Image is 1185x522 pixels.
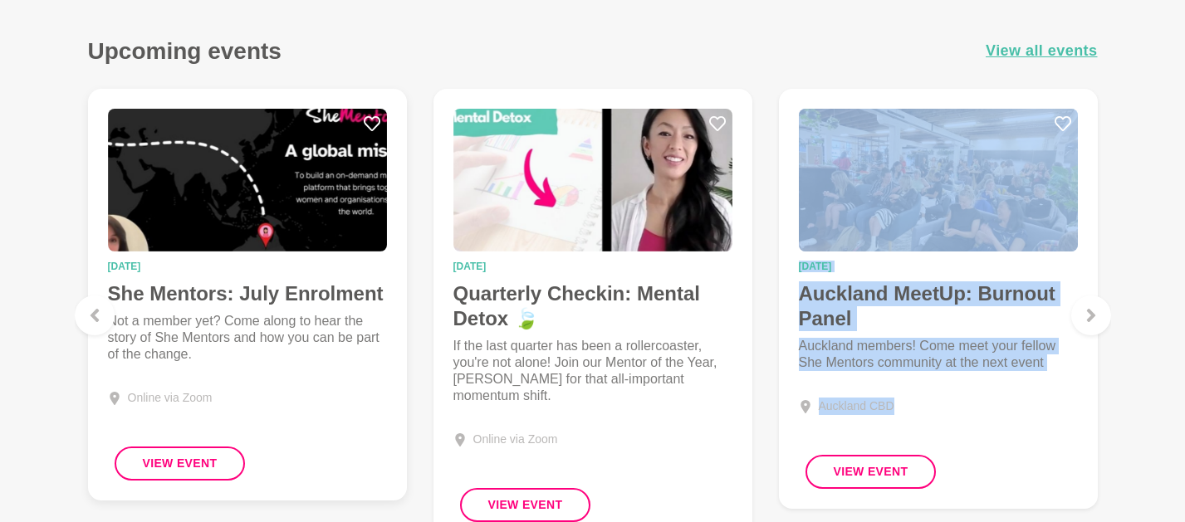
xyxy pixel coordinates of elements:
h4: She Mentors: July Enrolment [108,281,387,306]
p: Auckland members! Come meet your fellow She Mentors community at the next event [799,338,1078,371]
p: If the last quarter has been a rollercoaster, you're not alone! Join our Mentor of the Year, [PER... [453,338,732,404]
button: View Event [806,455,937,489]
button: View Event [115,446,246,481]
h4: Auckland MeetUp: Burnout Panel [799,281,1078,331]
a: View all events [986,39,1098,63]
p: Not a member yet? Come along to hear the story of She Mentors and how you can be part of the change. [108,313,387,363]
img: Auckland MeetUp: Burnout Panel [799,109,1078,251]
a: Auckland MeetUp: Burnout Panel [DATE]Auckland MeetUp: Burnout PanelAuckland members! Come meet yo... [779,89,1098,509]
button: View Event [460,488,591,522]
img: Quarterly Checkin: Mental Detox 🍃 [453,109,732,251]
time: [DATE] [108,261,387,271]
a: She Mentors: July Enrolment[DATE]She Mentors: July EnrolmentNot a member yet? Come along to hear ... [88,89,407,500]
div: Online via Zoom [128,389,213,407]
time: [DATE] [799,261,1078,271]
div: Online via Zoom [473,431,558,448]
div: Auckland CBD [819,398,894,415]
time: [DATE] [453,261,732,271]
img: She Mentors: July Enrolment [108,109,387,251]
h4: Quarterly Checkin: Mental Detox 🍃 [453,281,732,331]
h3: Upcoming events [88,37,282,66]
